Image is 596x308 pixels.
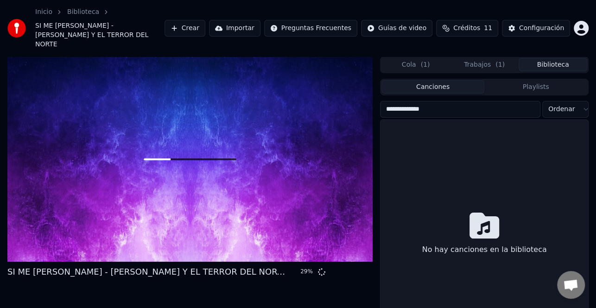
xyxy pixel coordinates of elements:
[420,60,430,69] span: ( 1 )
[519,58,587,71] button: Biblioteca
[548,105,575,114] span: Ordenar
[450,58,519,71] button: Trabajos
[381,80,484,94] button: Canciones
[7,265,285,278] div: SI ME [PERSON_NAME] - [PERSON_NAME] Y EL TERROR DEL NORTE
[361,20,432,37] button: Guías de video
[453,24,480,33] span: Créditos
[519,24,564,33] div: Configuración
[165,20,205,37] button: Crear
[557,271,585,299] a: Chat abierto
[35,7,52,17] a: Inicio
[209,20,260,37] button: Importar
[264,20,357,37] button: Preguntas Frecuentes
[502,20,570,37] button: Configuración
[7,19,26,38] img: youka
[495,60,505,69] span: ( 1 )
[300,268,314,276] div: 29 %
[418,240,550,259] div: No hay canciones en la biblioteca
[484,24,492,33] span: 11
[35,7,165,49] nav: breadcrumb
[381,58,450,71] button: Cola
[67,7,99,17] a: Biblioteca
[436,20,498,37] button: Créditos11
[35,21,165,49] span: SI ME [PERSON_NAME] - [PERSON_NAME] Y EL TERROR DEL NORTE
[484,80,587,94] button: Playlists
